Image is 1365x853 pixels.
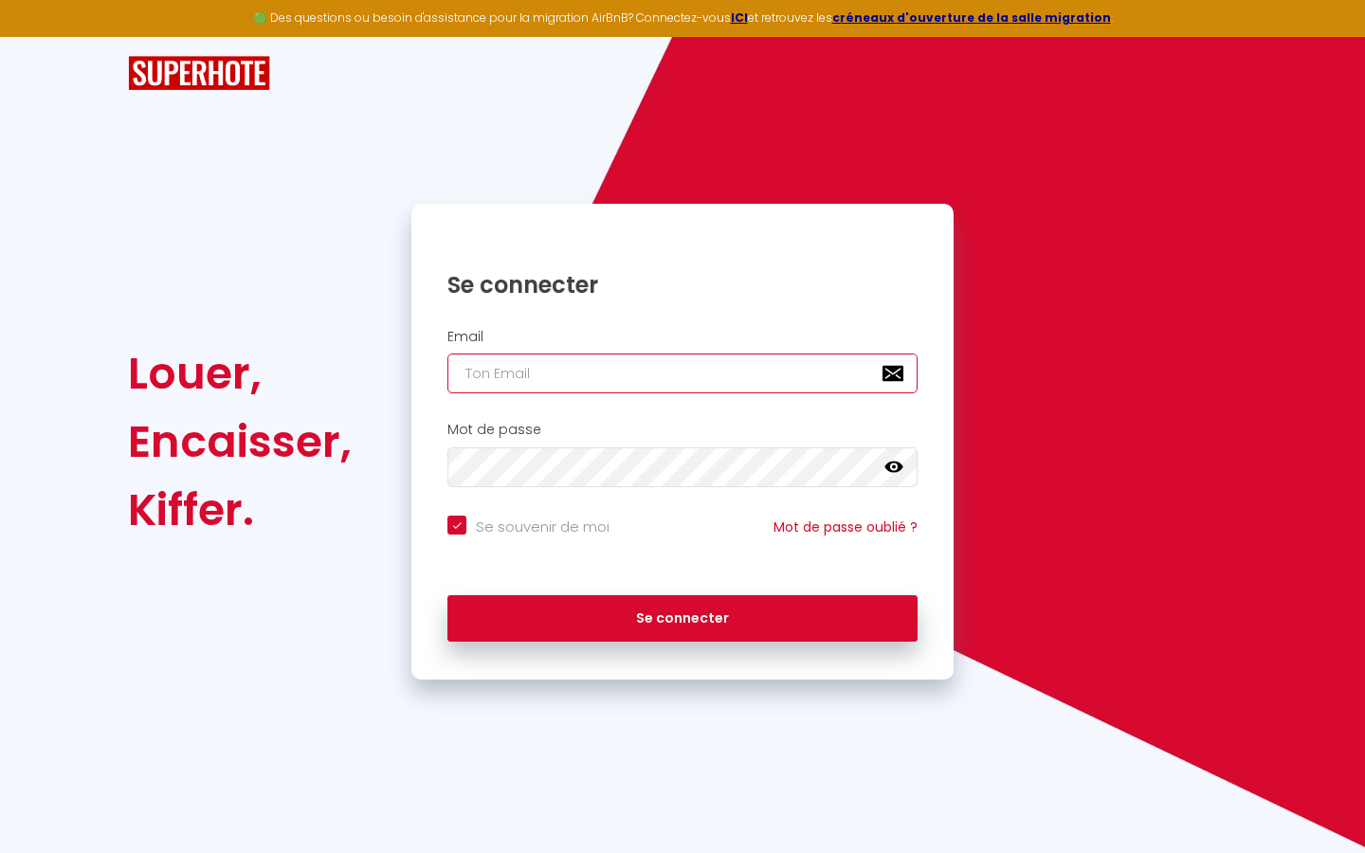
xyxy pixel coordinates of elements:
[832,9,1111,26] a: créneaux d'ouverture de la salle migration
[773,517,918,536] a: Mot de passe oublié ?
[128,408,352,476] div: Encaisser,
[447,270,918,299] h1: Se connecter
[128,339,352,408] div: Louer,
[128,56,270,91] img: SuperHote logo
[447,354,918,393] input: Ton Email
[447,422,918,438] h2: Mot de passe
[447,595,918,643] button: Se connecter
[447,329,918,345] h2: Email
[731,9,748,26] a: ICI
[128,476,352,544] div: Kiffer.
[15,8,72,64] button: Ouvrir le widget de chat LiveChat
